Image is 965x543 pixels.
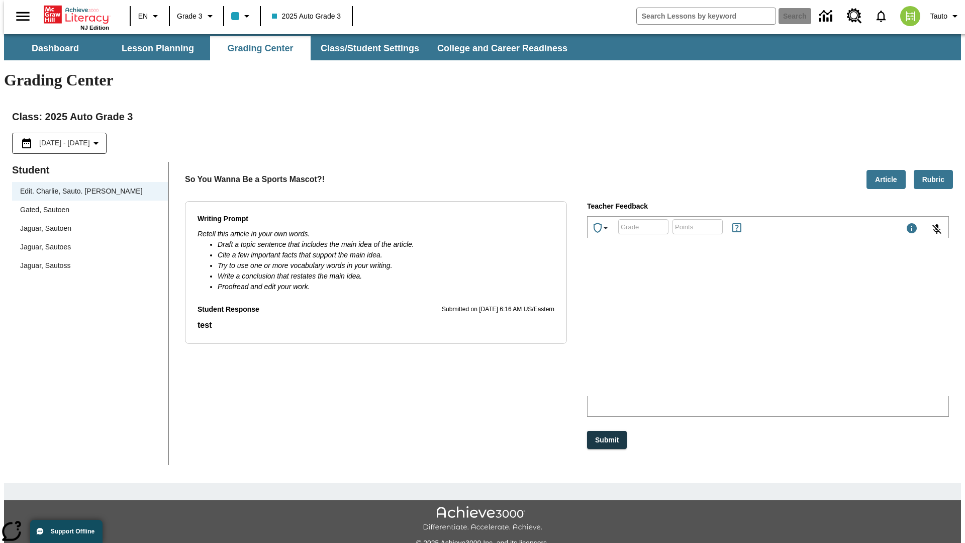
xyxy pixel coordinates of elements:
[218,260,554,271] li: Try to use one or more vocabulary words in your writing.
[727,218,747,238] button: Rules for Earning Points and Achievements, Will open in new tab
[198,319,554,331] p: Student Response
[30,520,103,543] button: Support Offline
[672,219,723,234] div: Points: Must be equal to or less than 25.
[423,506,542,532] img: Achieve3000 Differentiate Accelerate Achieve
[173,7,220,25] button: Grade: Grade 3, Select a grade
[90,137,102,149] svg: Collapse Date Range Filter
[930,11,947,22] span: Tauto
[44,5,109,25] a: Home
[637,8,776,24] input: search field
[12,109,953,125] h2: Class : 2025 Auto Grade 3
[4,34,961,60] div: SubNavbar
[868,3,894,29] a: Notifications
[8,2,38,31] button: Open side menu
[841,3,868,30] a: Resource Center, Will open in new tab
[12,256,168,275] div: Jaguar, Sautoss
[313,36,427,60] button: Class/Student Settings
[227,7,257,25] button: Class color is light blue. Change class color
[894,3,926,29] button: Select a new avatar
[138,11,148,22] span: EN
[39,138,90,148] span: [DATE] - [DATE]
[177,11,203,22] span: Grade 3
[218,271,554,282] li: Write a conclusion that restates the main idea.
[198,214,554,225] p: Writing Prompt
[12,219,168,238] div: Jaguar, Sautoen
[20,242,160,252] span: Jaguar, Sautoes
[4,71,961,89] h1: Grading Center
[813,3,841,30] a: Data Center
[20,223,160,234] span: Jaguar, Sautoen
[587,201,949,212] p: Teacher Feedback
[914,170,953,190] button: Rubric, Will open in new tab
[926,7,965,25] button: Profile/Settings
[5,36,106,60] button: Dashboard
[587,431,627,449] button: Submit
[618,214,668,240] input: Grade: Letters, numbers, %, + and - are allowed.
[925,217,949,241] button: Click to activate and allow voice recognition
[218,239,554,250] li: Draft a topic sentence that includes the main idea of the article.
[20,186,160,197] span: Edit. Charlie, Sauto. [PERSON_NAME]
[80,25,109,31] span: NJ Edition
[20,205,160,215] span: Gated, Sautoen
[51,528,94,535] span: Support Offline
[218,250,554,260] li: Cite a few important facts that support the main idea.
[198,229,554,239] p: Retell this article in your own words.
[4,36,576,60] div: SubNavbar
[442,305,554,315] p: Submitted on [DATE] 6:16 AM US/Eastern
[866,170,906,190] button: Article, Will open in new tab
[134,7,166,25] button: Language: EN, Select a language
[900,6,920,26] img: avatar image
[272,11,341,22] span: 2025 Auto Grade 3
[210,36,311,60] button: Grading Center
[12,162,168,178] p: Student
[906,222,918,236] div: Maximum 1000 characters Press Escape to exit toolbar and use left and right arrow keys to access ...
[44,4,109,31] div: Home
[12,182,168,201] div: Edit. Charlie, Sauto. [PERSON_NAME]
[429,36,575,60] button: College and Career Readiness
[672,214,723,240] input: Points: Must be equal to or less than 25.
[218,282,554,292] li: Proofread and edit your work.
[108,36,208,60] button: Lesson Planning
[17,137,102,149] button: Select the date range menu item
[618,219,668,234] div: Grade: Letters, numbers, %, + and - are allowed.
[12,201,168,219] div: Gated, Sautoen
[185,173,325,186] p: So You Wanna Be a Sports Mascot?!
[20,260,160,271] span: Jaguar, Sautoss
[198,319,554,331] p: test
[12,238,168,256] div: Jaguar, Sautoes
[198,304,259,315] p: Student Response
[588,218,616,238] button: Achievements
